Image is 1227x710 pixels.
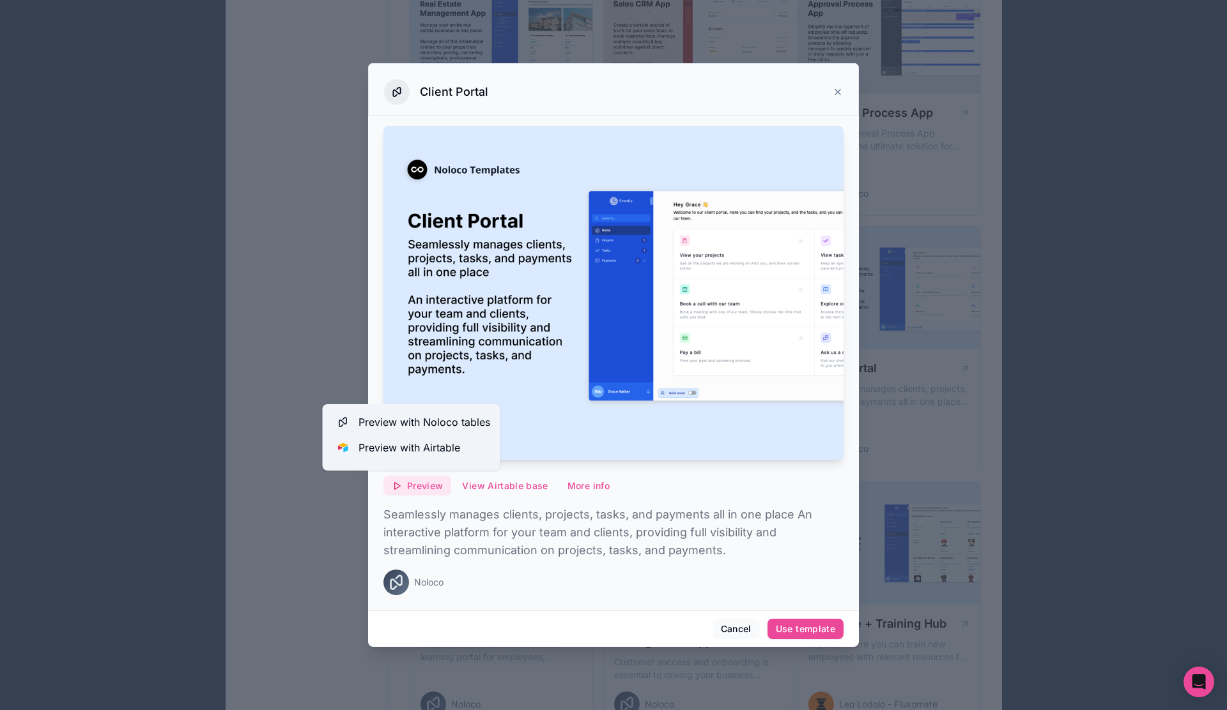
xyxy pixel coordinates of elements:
div: Open Intercom Messenger [1184,667,1214,697]
img: Client Portal [383,126,844,460]
button: Preview [383,476,451,496]
div: Use template [776,623,835,635]
p: Seamlessly manages clients, projects, tasks, and payments all in one place An interactive platfor... [383,506,844,559]
span: Noloco [414,576,444,589]
button: Airtable LogoPreview with Airtable [328,435,495,460]
button: Preview with Noloco tables [328,409,495,435]
img: Airtable Logo [338,442,348,453]
span: Preview [407,480,443,492]
span: Preview with Noloco tables [359,414,490,430]
button: Cancel [713,619,760,639]
span: Preview with Airtable [359,440,460,455]
button: More info [559,476,618,496]
h3: Client Portal [420,84,488,100]
button: Use template [768,619,844,639]
button: View Airtable base [454,476,556,496]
